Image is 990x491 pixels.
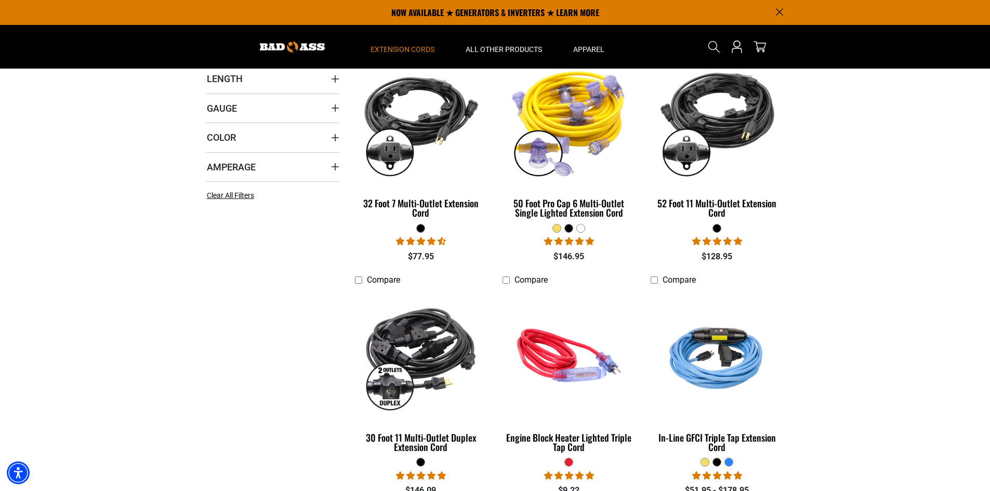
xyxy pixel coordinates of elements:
[207,190,258,201] a: Clear All Filters
[355,61,486,181] img: black
[355,56,487,223] a: black 32 Foot 7 Multi-Outlet Extension Cord
[396,471,446,481] span: 5.00 stars
[651,250,783,263] div: $128.95
[652,295,783,415] img: Light Blue
[514,275,548,285] span: Compare
[207,161,256,173] span: Amperage
[367,275,400,285] span: Compare
[544,236,594,246] span: 4.80 stars
[692,236,742,246] span: 4.95 stars
[692,471,742,481] span: 5.00 stars
[260,42,325,52] img: Bad Ass Extension Cords
[651,290,783,458] a: Light Blue In-Line GFCI Triple Tap Extension Cord
[450,25,558,69] summary: All Other Products
[558,25,620,69] summary: Apparel
[355,433,487,452] div: 30 Foot 11 Multi-Outlet Duplex Extension Cord
[503,250,635,263] div: $146.95
[663,275,696,285] span: Compare
[504,61,635,181] img: yellow
[503,290,635,458] a: red Engine Block Heater Lighted Triple Tap Cord
[504,295,635,415] img: red
[207,152,339,181] summary: Amperage
[207,73,243,85] span: Length
[207,191,254,200] span: Clear All Filters
[207,123,339,152] summary: Color
[503,56,635,223] a: yellow 50 Foot Pro Cap 6 Multi-Outlet Single Lighted Extension Cord
[651,198,783,217] div: 52 Foot 11 Multi-Outlet Extension Cord
[652,61,783,181] img: black
[355,290,487,458] a: black 30 Foot 11 Multi-Outlet Duplex Extension Cord
[7,461,30,484] div: Accessibility Menu
[503,433,635,452] div: Engine Block Heater Lighted Triple Tap Cord
[651,56,783,223] a: black 52 Foot 11 Multi-Outlet Extension Cord
[207,131,236,143] span: Color
[729,25,745,69] a: Open this option
[573,45,604,54] span: Apparel
[355,295,486,415] img: black
[466,45,542,54] span: All Other Products
[355,198,487,217] div: 32 Foot 7 Multi-Outlet Extension Cord
[355,25,450,69] summary: Extension Cords
[207,64,339,93] summary: Length
[751,41,768,53] a: cart
[207,94,339,123] summary: Gauge
[207,102,237,114] span: Gauge
[355,250,487,263] div: $77.95
[544,471,594,481] span: 5.00 stars
[503,198,635,217] div: 50 Foot Pro Cap 6 Multi-Outlet Single Lighted Extension Cord
[396,236,446,246] span: 4.67 stars
[706,38,722,55] summary: Search
[371,45,434,54] span: Extension Cords
[651,433,783,452] div: In-Line GFCI Triple Tap Extension Cord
